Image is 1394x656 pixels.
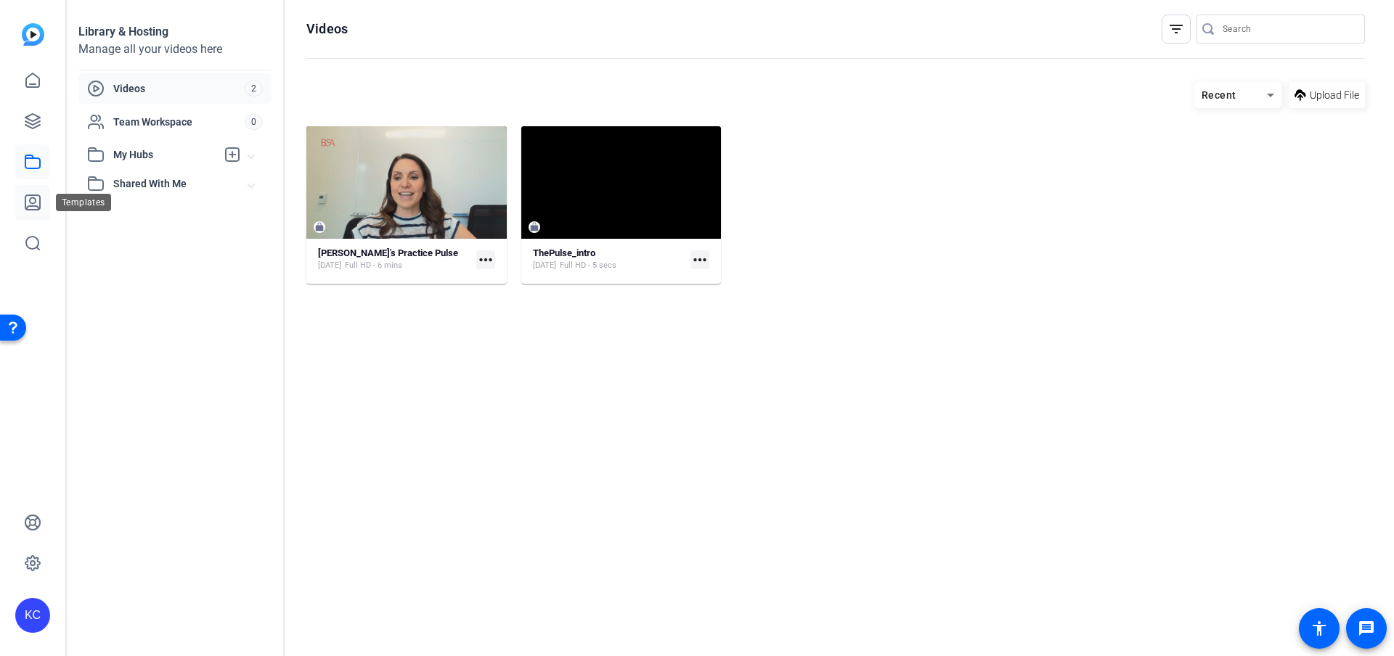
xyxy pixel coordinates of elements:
span: Recent [1202,89,1236,101]
mat-icon: message [1358,620,1375,637]
span: Videos [113,81,245,96]
strong: ThePulse_intro [533,247,595,258]
mat-icon: accessibility [1311,620,1328,637]
span: Team Workspace [113,115,245,129]
div: Manage all your videos here [78,41,272,58]
span: My Hubs [113,147,216,163]
span: 2 [245,81,263,97]
mat-expansion-panel-header: My Hubs [78,140,272,169]
button: Upload File [1289,82,1365,108]
mat-icon: filter_list [1167,20,1185,38]
a: ThePulse_intro[DATE]Full HD - 5 secs [533,247,685,271]
span: Full HD - 5 secs [560,260,616,271]
img: blue-gradient.svg [22,23,44,46]
input: Search [1223,20,1353,38]
div: KC [15,598,50,633]
span: Full HD - 6 mins [345,260,402,271]
span: Shared With Me [113,176,248,192]
div: Templates [56,194,111,211]
mat-icon: more_horiz [476,250,495,269]
span: 0 [245,114,263,130]
mat-icon: more_horiz [690,250,709,269]
strong: [PERSON_NAME]'s Practice Pulse [318,247,458,258]
span: [DATE] [318,260,341,271]
mat-expansion-panel-header: Shared With Me [78,169,272,198]
span: Upload File [1310,88,1359,103]
a: [PERSON_NAME]'s Practice Pulse[DATE]Full HD - 6 mins [318,247,470,271]
h1: Videos [306,20,348,38]
span: [DATE] [533,260,556,271]
div: Library & Hosting [78,23,272,41]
